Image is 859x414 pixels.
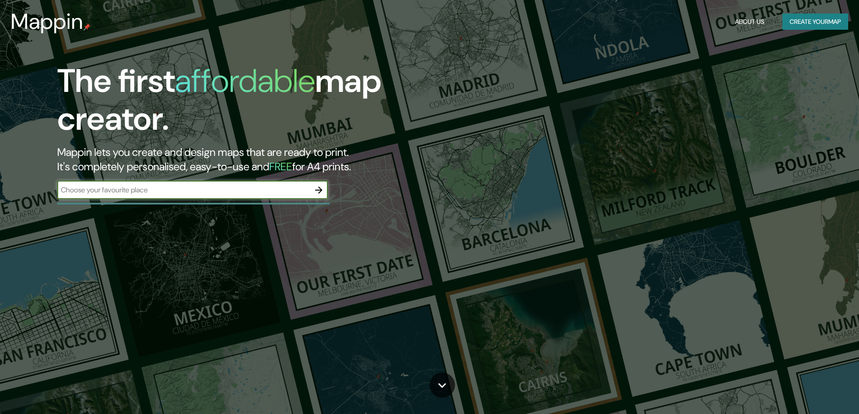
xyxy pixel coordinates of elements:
[731,14,768,30] button: About Us
[175,60,315,102] h1: affordable
[83,23,91,31] img: mappin-pin
[57,145,487,174] h2: Mappin lets you create and design maps that are ready to print. It's completely personalised, eas...
[11,9,83,34] h3: Mappin
[57,185,310,195] input: Choose your favourite place
[269,159,292,173] h5: FREE
[57,62,487,145] h1: The first map creator.
[782,14,848,30] button: Create yourmap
